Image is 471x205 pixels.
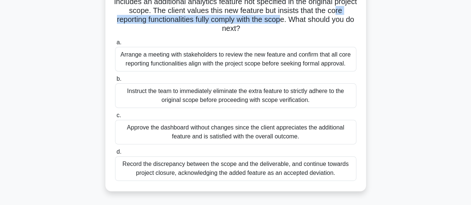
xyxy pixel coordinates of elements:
[115,83,356,108] div: Instruct the team to immediately eliminate the extra feature to strictly adhere to the original s...
[117,148,121,155] span: d.
[117,39,121,45] span: a.
[115,47,356,71] div: Arrange a meeting with stakeholders to review the new feature and confirm that all core reporting...
[117,112,121,118] span: c.
[117,76,121,82] span: b.
[115,156,356,181] div: Record the discrepancy between the scope and the deliverable, and continue towards project closur...
[115,120,356,144] div: Approve the dashboard without changes since the client appreciates the additional feature and is ...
